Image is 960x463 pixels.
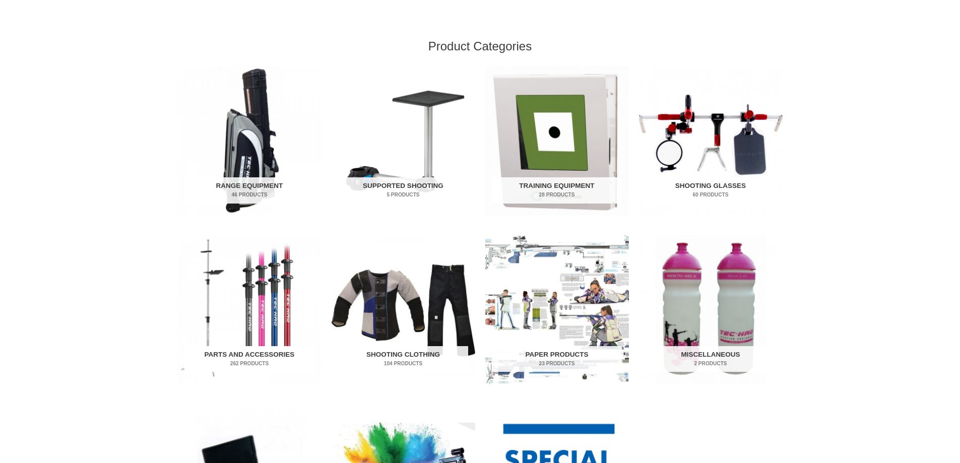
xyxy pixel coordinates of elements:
img: Range Equipment [178,66,322,216]
h2: Range Equipment [184,177,314,204]
h2: Miscellaneous [646,346,776,372]
img: Supported Shooting [332,66,475,216]
h2: Paper Products [492,346,622,372]
img: Miscellaneous [639,235,783,384]
a: Visit product category Supported Shooting [332,66,475,216]
img: Paper Products [485,235,629,384]
mark: 60 Products [646,191,776,199]
img: Shooting Glasses [639,66,783,216]
img: Parts and Accessories [178,235,322,384]
mark: 2 Products [646,360,776,367]
a: Visit product category Training Equipment [485,66,629,216]
h2: Shooting Glasses [646,177,776,204]
img: Training Equipment [485,66,629,216]
mark: 46 Products [184,191,314,199]
h2: Parts and Accessories [184,346,314,372]
a: Visit product category Paper Products [485,235,629,384]
mark: 23 Products [492,360,622,367]
mark: 28 Products [492,191,622,199]
mark: 262 Products [184,360,314,367]
h2: Product Categories [178,38,783,54]
a: Visit product category Shooting Glasses [639,66,783,216]
mark: 104 Products [338,360,468,367]
img: Shooting Clothing [332,235,475,384]
a: Visit product category Parts and Accessories [178,235,322,384]
a: Visit product category Miscellaneous [639,235,783,384]
mark: 5 Products [338,191,468,199]
h2: Shooting Clothing [338,346,468,372]
h2: Supported Shooting [338,177,468,204]
a: Visit product category Shooting Clothing [332,235,475,384]
h2: Training Equipment [492,177,622,204]
a: Visit product category Range Equipment [178,66,322,216]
